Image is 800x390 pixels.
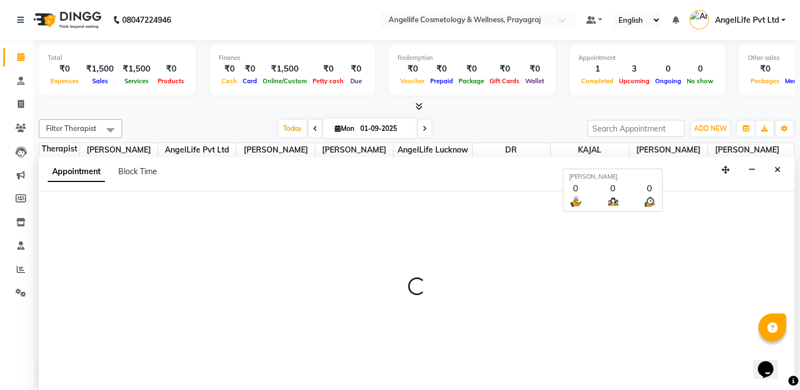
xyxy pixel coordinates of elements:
img: serve.png [569,194,583,208]
div: ₹1,500 [260,63,310,75]
span: [PERSON_NAME] [80,143,158,157]
span: [PERSON_NAME] [237,143,314,157]
span: Cash [219,77,240,85]
iframe: chat widget [753,346,789,379]
div: Finance [219,53,366,63]
img: AngelLife Pvt Ltd [690,10,709,29]
button: ADD NEW [691,121,729,136]
img: wait_time.png [643,194,657,208]
span: Due [348,77,365,85]
span: KAJAL [551,143,628,157]
span: [PERSON_NAME] [708,143,786,157]
span: Expenses [48,77,82,85]
span: AngelLife Lucknow [394,143,471,157]
div: Appointment [578,53,716,63]
span: Products [155,77,187,85]
img: queue.png [606,194,620,208]
div: 0 [684,63,716,75]
span: Wallet [522,77,547,85]
span: Petty cash [310,77,346,85]
span: Block Time [118,166,157,176]
div: 0 [652,63,684,75]
div: ₹0 [346,63,366,75]
div: ₹0 [155,63,187,75]
div: ₹0 [427,63,456,75]
span: Today [279,120,306,137]
input: 2025-09-01 [357,120,412,137]
span: Packages [748,77,782,85]
div: ₹0 [748,63,782,75]
div: 0 [606,181,620,194]
div: ₹0 [487,63,522,75]
div: ₹0 [48,63,82,75]
span: Completed [578,77,616,85]
button: Close [769,161,786,179]
div: Therapist [39,143,79,155]
span: Prepaid [427,77,456,85]
div: ₹0 [522,63,547,75]
span: Filter Therapist [46,124,97,133]
b: 08047224946 [122,4,171,36]
span: No show [684,77,716,85]
div: 3 [616,63,652,75]
div: ₹1,500 [118,63,155,75]
div: ₹1,500 [82,63,118,75]
span: [PERSON_NAME] [630,143,707,157]
span: Ongoing [652,77,684,85]
span: DR [PERSON_NAME] [472,143,550,169]
span: Appointment [48,162,105,182]
span: ADD NEW [694,124,727,133]
div: 1 [578,63,616,75]
span: Gift Cards [487,77,522,85]
span: Upcoming [616,77,652,85]
span: Card [240,77,260,85]
div: Total [48,53,187,63]
input: Search Appointment [587,120,685,137]
div: ₹0 [310,63,346,75]
span: Services [122,77,152,85]
div: ₹0 [398,63,427,75]
span: Package [456,77,487,85]
div: Redemption [398,53,547,63]
span: Mon [332,124,357,133]
span: AngelLife Pvt Ltd [715,14,779,26]
div: ₹0 [219,63,240,75]
div: ₹0 [240,63,260,75]
span: Online/Custom [260,77,310,85]
div: ₹0 [456,63,487,75]
span: Voucher [398,77,427,85]
img: logo [28,4,104,36]
div: 0 [643,181,657,194]
span: AngelLife Pvt Ltd [158,143,236,157]
div: [PERSON_NAME] [569,172,657,181]
span: [PERSON_NAME] [315,143,393,157]
div: 0 [569,181,583,194]
span: Sales [89,77,111,85]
